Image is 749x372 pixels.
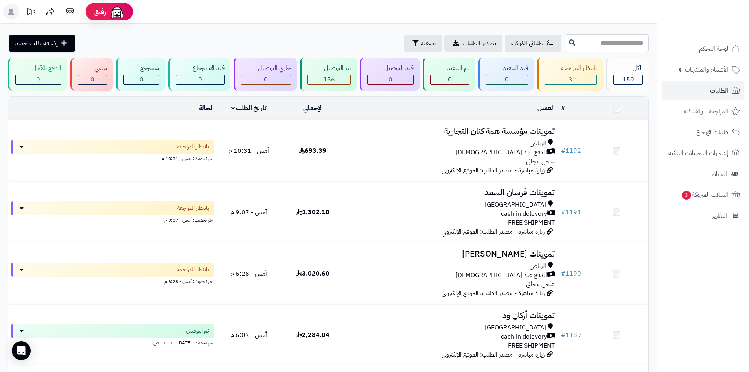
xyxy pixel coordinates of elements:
button: تصفية [404,35,442,52]
div: قيد التوصيل [367,64,414,73]
span: 3 [681,191,691,200]
span: بانتظار المراجعة [177,266,209,274]
span: الأقسام والمنتجات [685,64,728,75]
span: 2,284.04 [296,330,329,340]
img: logo-2.png [696,16,742,32]
div: 156 [308,75,351,84]
span: بانتظار المراجعة [177,204,209,212]
a: جاري التوصيل 0 [232,58,298,91]
a: مسترجع 0 [114,58,167,91]
span: 0 [264,75,268,84]
a: #1192 [561,146,581,155]
span: # [561,269,565,278]
span: 0 [36,75,40,84]
span: 0 [140,75,144,84]
span: أمس - 10:31 م [228,146,269,155]
span: لوحة التحكم [699,43,728,54]
span: زيارة مباشرة - مصدر الطلب: الموقع الإلكتروني [442,289,545,298]
a: العميل [537,104,555,113]
span: العملاء [712,168,727,180]
div: ملغي [78,64,107,73]
div: مسترجع [123,64,159,73]
span: زيارة مباشرة - مصدر الطلب: الموقع الإلكتروني [442,166,545,175]
a: تصدير الطلبات [444,35,502,52]
span: تصفية [421,39,436,48]
span: الرياض [530,262,546,271]
div: 3 [545,75,597,84]
div: 0 [124,75,159,84]
a: ملغي 0 [69,58,115,91]
span: cash in delevery [501,209,547,218]
a: الإجمالي [303,104,323,113]
a: قيد التوصيل 0 [358,58,421,91]
a: الطلبات [662,81,744,100]
span: زيارة مباشرة - مصدر الطلب: الموقع الإلكتروني [442,227,545,237]
span: تم التوصيل [186,327,209,335]
span: بانتظار المراجعة [177,143,209,151]
div: اخر تحديث: أمس - 10:31 م [11,154,214,162]
span: 0 [198,75,202,84]
img: ai-face.png [109,4,125,20]
div: اخر تحديث: أمس - 9:07 م [11,215,214,224]
span: التقارير [712,210,727,221]
a: تاريخ الطلب [231,104,267,113]
span: الرياض [530,139,546,148]
a: الحالة [199,104,214,113]
div: تم التوصيل [307,64,351,73]
a: طلباتي المُوكلة [505,35,561,52]
span: شحن مجاني [526,157,555,166]
div: الدفع بالآجل [15,64,61,73]
div: جاري التوصيل [241,64,291,73]
span: شحن مجاني [526,279,555,289]
a: المراجعات والأسئلة [662,102,744,121]
div: 0 [16,75,61,84]
span: 159 [622,75,634,84]
a: التقارير [662,206,744,225]
span: أمس - 6:07 م [230,330,267,340]
a: الكل159 [604,58,650,91]
div: 0 [176,75,224,84]
h3: تموينات أركان ود [348,311,555,320]
a: الدفع بالآجل 0 [6,58,69,91]
a: العملاء [662,165,744,183]
span: المراجعات والأسئلة [684,106,728,117]
a: إشعارات التحويلات البنكية [662,144,744,163]
a: تحديثات المنصة [21,4,40,22]
span: 0 [90,75,94,84]
span: 0 [505,75,509,84]
a: قيد التنفيذ 0 [477,58,536,91]
span: تصدير الطلبات [462,39,496,48]
a: بانتظار المراجعة 3 [536,58,605,91]
span: # [561,146,565,155]
h3: تموينات [PERSON_NAME] [348,250,555,259]
span: طلبات الإرجاع [696,127,728,138]
h3: تموينات مؤسسة همة كنان التجارية [348,127,555,136]
span: cash in delevery [501,332,547,341]
span: الطلبات [710,85,728,96]
span: إشعارات التحويلات البنكية [668,148,728,159]
span: رفيق [94,7,106,17]
span: # [561,330,565,340]
span: 3 [569,75,572,84]
span: [GEOGRAPHIC_DATA] [485,200,546,209]
span: أمس - 9:07 م [230,207,267,217]
span: طلباتي المُوكلة [511,39,543,48]
span: 156 [323,75,335,84]
span: زيارة مباشرة - مصدر الطلب: الموقع الإلكتروني [442,350,545,359]
span: الدفع عند [DEMOGRAPHIC_DATA] [456,271,547,280]
span: FREE SHIPMENT [508,218,555,228]
span: السلات المتروكة [681,189,728,200]
div: 0 [368,75,413,84]
span: 1,302.10 [296,207,329,217]
span: # [561,207,565,217]
a: لوحة التحكم [662,39,744,58]
span: إضافة طلب جديد [15,39,58,48]
div: 0 [486,75,528,84]
div: Open Intercom Messenger [12,341,31,360]
div: اخر تحديث: [DATE] - 11:11 ص [11,338,214,346]
a: قيد الاسترجاع 0 [167,58,232,91]
div: تم التنفيذ [430,64,469,73]
a: طلبات الإرجاع [662,123,744,142]
span: [GEOGRAPHIC_DATA] [485,323,546,332]
span: 0 [388,75,392,84]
